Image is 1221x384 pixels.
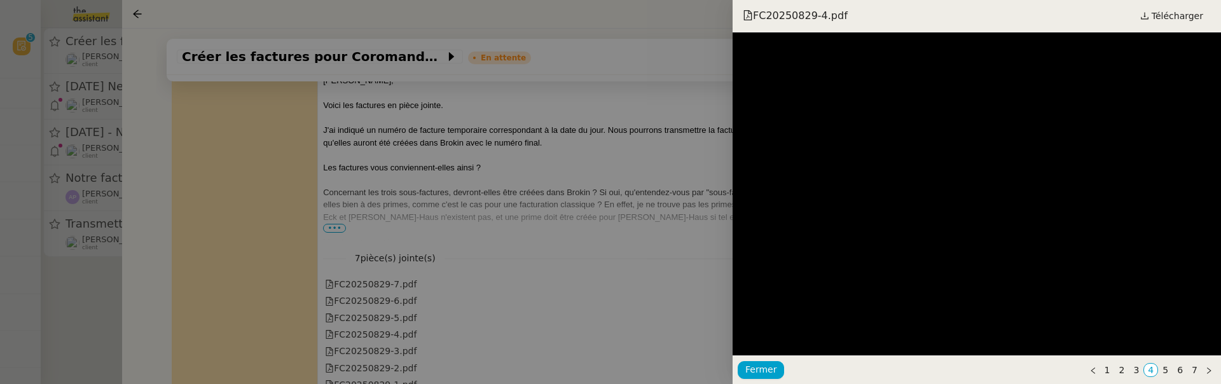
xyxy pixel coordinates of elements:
a: Télécharger [1133,7,1211,25]
a: 4 [1144,364,1157,376]
a: 2 [1115,364,1128,376]
li: 3 [1129,363,1143,377]
a: 6 [1173,364,1187,376]
button: Fermer [738,361,784,379]
span: Fermer [745,362,776,377]
a: 7 [1188,364,1201,376]
li: 5 [1158,363,1173,377]
a: 5 [1159,364,1172,376]
li: 1 [1100,363,1115,377]
a: 3 [1129,364,1143,376]
span: FC20250829-4.pdf [743,9,848,23]
a: 1 [1101,364,1114,376]
li: 4 [1143,363,1158,377]
li: 2 [1114,363,1129,377]
li: 7 [1187,363,1202,377]
button: Page suivante [1202,363,1216,377]
li: 6 [1173,363,1187,377]
button: Page précédente [1086,363,1100,377]
span: Télécharger [1152,8,1203,24]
